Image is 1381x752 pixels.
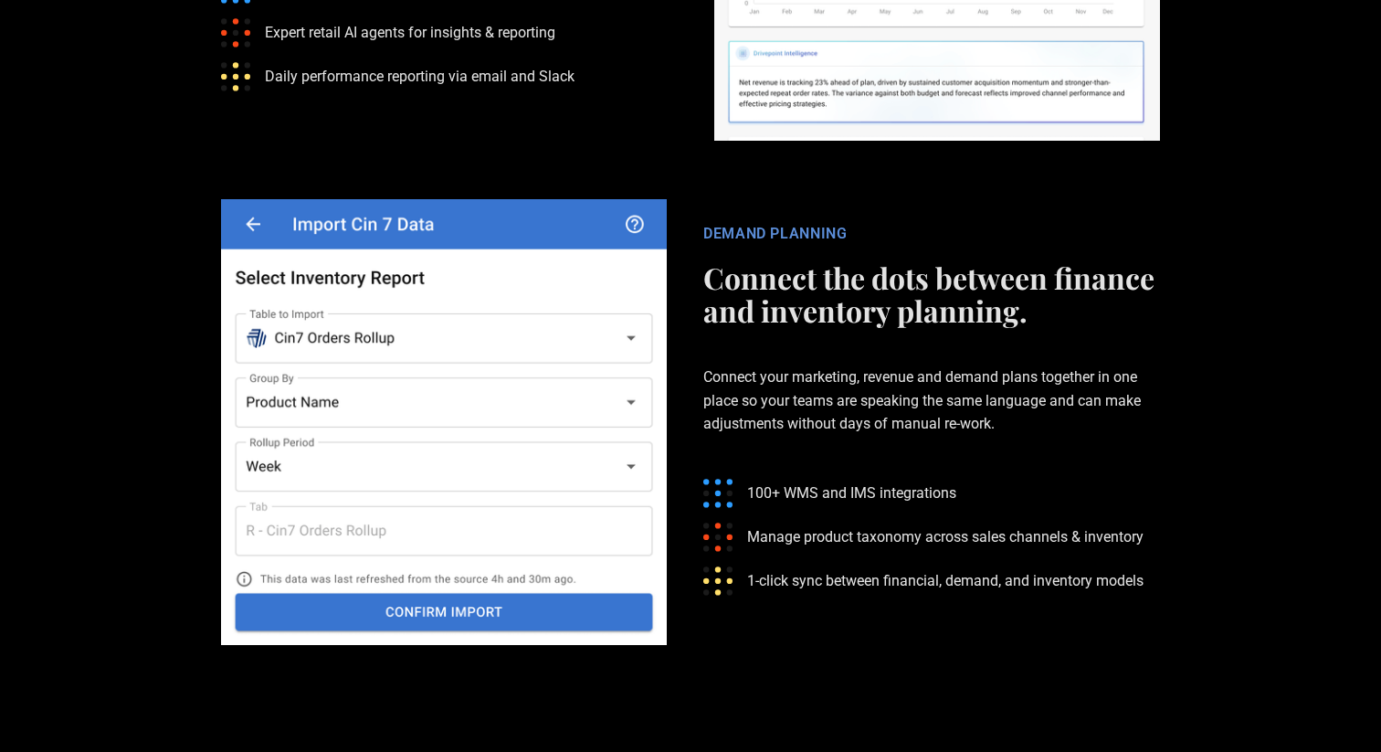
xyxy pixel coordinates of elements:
[703,336,1160,464] p: Connect your marketing, revenue and demand plans together in one place so your teams are speaking...
[265,21,555,44] p: Expert retail AI agents for insights & reporting
[703,261,1160,327] h2: Connect the dots between finance and inventory planning.
[747,569,1144,592] p: 1-click sync between financial, demand, and inventory models
[265,65,575,88] p: Daily performance reporting via email and Slack
[747,482,956,504] p: 100+ WMS and IMS integrations
[703,225,1160,243] div: DEMAND PLANNING
[747,525,1144,548] p: Manage product taxonomy across sales channels & inventory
